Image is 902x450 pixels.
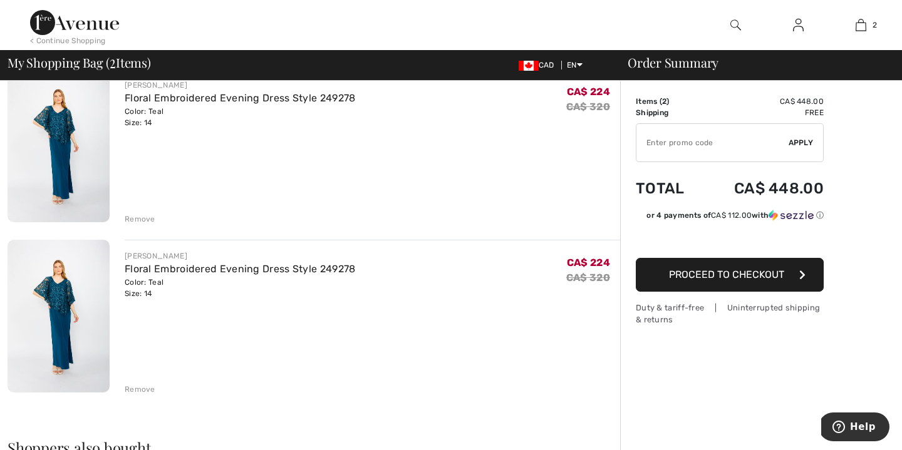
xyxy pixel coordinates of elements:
[856,18,866,33] img: My Bag
[519,61,539,71] img: Canadian Dollar
[566,272,610,284] s: CA$ 320
[636,107,702,118] td: Shipping
[567,61,583,69] span: EN
[8,69,110,222] img: Floral Embroidered Evening Dress Style 249278
[730,18,741,33] img: search the website
[636,210,824,225] div: or 4 payments ofCA$ 112.00withSezzle Click to learn more about Sezzle
[793,18,804,33] img: My Info
[636,258,824,292] button: Proceed to Checkout
[662,97,666,106] span: 2
[789,137,814,148] span: Apply
[646,210,824,221] div: or 4 payments of with
[821,412,889,444] iframe: Opens a widget where you can find more information
[702,107,824,118] td: Free
[30,10,119,35] img: 1ère Avenue
[30,35,106,46] div: < Continue Shopping
[711,211,752,220] span: CA$ 112.00
[669,268,784,280] span: Proceed to Checkout
[567,257,610,268] span: CA$ 224
[702,96,824,107] td: CA$ 448.00
[783,18,814,33] a: Sign In
[125,277,356,299] div: Color: Teal Size: 14
[702,167,824,210] td: CA$ 448.00
[125,79,356,91] div: [PERSON_NAME]
[125,384,155,395] div: Remove
[636,302,824,325] div: Duty & tariff-free | Uninterrupted shipping & returns
[8,56,151,69] span: My Shopping Bag ( Items)
[636,124,789,161] input: Promo code
[769,210,814,221] img: Sezzle
[110,53,116,69] span: 2
[636,225,824,253] iframe: PayPal-paypal
[519,61,559,69] span: CAD
[125,92,356,104] a: Floral Embroidered Evening Dress Style 249278
[8,240,110,393] img: Floral Embroidered Evening Dress Style 249278
[636,167,702,210] td: Total
[566,101,610,113] s: CA$ 320
[125,106,356,128] div: Color: Teal Size: 14
[125,213,155,225] div: Remove
[125,250,356,262] div: [PERSON_NAME]
[873,19,877,31] span: 2
[613,56,894,69] div: Order Summary
[830,18,891,33] a: 2
[125,263,356,275] a: Floral Embroidered Evening Dress Style 249278
[636,96,702,107] td: Items ( )
[567,86,610,98] span: CA$ 224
